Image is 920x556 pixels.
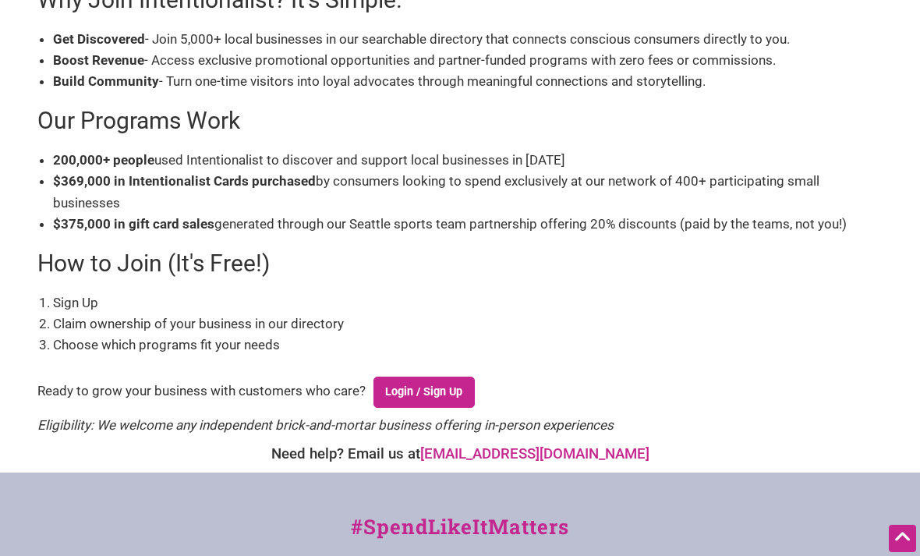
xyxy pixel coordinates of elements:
li: - Turn one-time visitors into loyal advocates through meaningful connections and storytelling. [53,71,883,92]
li: used Intentionalist to discover and support local businesses in [DATE] [53,150,883,171]
li: Choose which programs fit your needs [53,335,883,356]
div: Scroll Back to Top [889,525,916,552]
h2: How to Join (It's Free!) [37,247,883,280]
a: Login / Sign Up [373,377,475,408]
div: Need help? Email us at [8,443,912,465]
li: by consumers looking to spend exclusively at our network of 400+ participating small businesses [53,171,883,213]
b: Get Discovered [53,31,145,47]
b: $369,000 in Intentionalist Cards purchased [53,173,316,189]
li: generated through our Seattle sports team partnership offering 20% discounts (paid by the teams, ... [53,214,883,235]
div: Ready to grow your business with customers who care? [37,369,883,416]
li: - Access exclusive promotional opportunities and partner-funded programs with zero fees or commis... [53,50,883,71]
em: Eligibility: We welcome any independent brick-and-mortar business offering in-person experiences [37,417,614,433]
li: - Join 5,000+ local businesses in our searchable directory that connects conscious consumers dire... [53,29,883,50]
b: Build Community [53,73,159,89]
b: 200,000+ people [53,152,154,168]
li: Sign Up [53,292,883,313]
a: [EMAIL_ADDRESS][DOMAIN_NAME] [420,445,649,462]
b: Boost Revenue [53,52,144,68]
li: Claim ownership of your business in our directory [53,313,883,335]
h2: Our Programs Work [37,104,883,137]
b: $375,000 in gift card sales [53,216,214,232]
